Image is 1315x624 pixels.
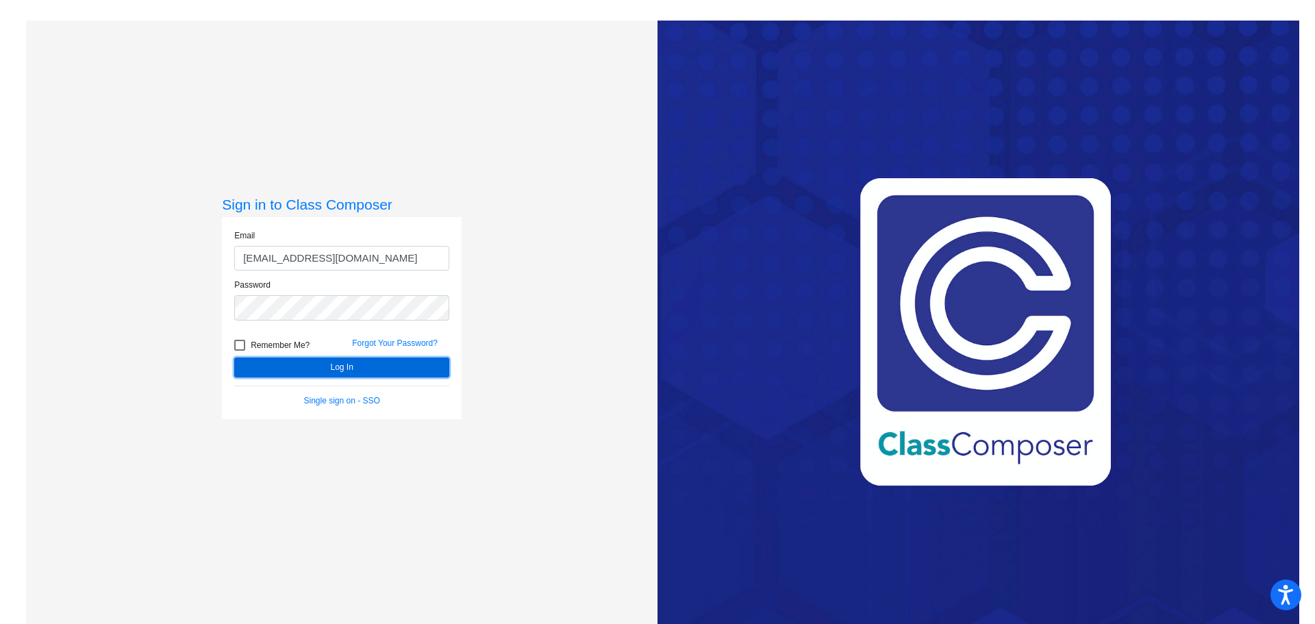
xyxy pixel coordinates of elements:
[251,337,310,353] span: Remember Me?
[304,396,380,405] a: Single sign on - SSO
[234,279,271,291] label: Password
[234,229,255,242] label: Email
[352,338,438,348] a: Forgot Your Password?
[234,358,449,377] button: Log In
[222,196,462,213] h3: Sign in to Class Composer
